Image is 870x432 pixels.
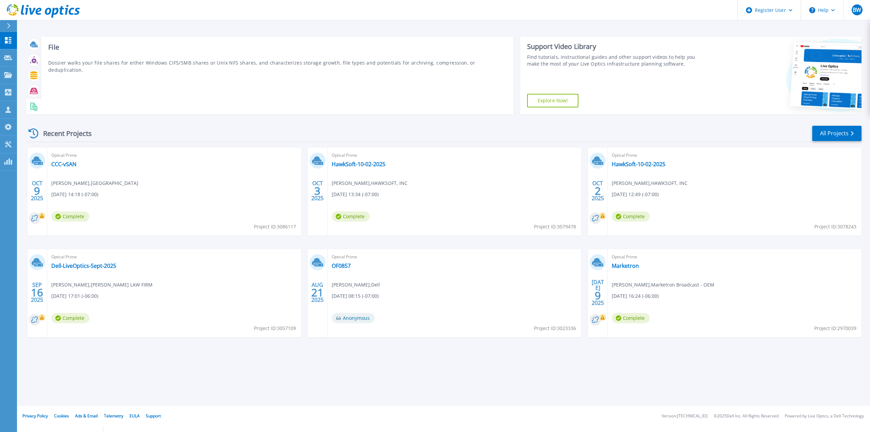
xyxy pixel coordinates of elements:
[332,253,577,261] span: Optical Prime
[814,223,856,230] span: Project ID: 3078243
[31,290,43,295] span: 16
[31,280,43,305] div: SEP 2025
[612,281,714,289] span: [PERSON_NAME] , Marketron Broadcast - OEM
[254,325,296,332] span: Project ID: 3057109
[332,292,379,300] span: [DATE] 08:15 (-07:00)
[311,290,324,295] span: 21
[314,188,320,194] span: 3
[527,94,579,107] a: Explore Now!
[51,313,89,323] span: Complete
[48,44,507,51] h3: File
[332,152,577,159] span: Optical Prime
[612,211,650,222] span: Complete
[595,188,601,194] span: 2
[534,325,576,332] span: Project ID: 3023336
[311,280,324,305] div: AUG 2025
[51,253,297,261] span: Optical Prime
[785,414,864,418] li: Powered by Live Optics, a Dell Technology
[332,191,379,198] span: [DATE] 13:34 (-07:00)
[612,313,650,323] span: Complete
[595,293,601,298] span: 9
[51,292,98,300] span: [DATE] 17:01 (-06:00)
[814,325,856,332] span: Project ID: 2970039
[26,125,101,142] div: Recent Projects
[612,292,659,300] span: [DATE] 16:24 (-06:00)
[612,253,857,261] span: Optical Prime
[527,54,703,67] div: Find tutorials, instructional guides and other support videos to help you make the most of your L...
[591,280,604,305] div: [DATE] 2025
[332,161,385,168] a: HawkSoft-10-02-2025
[332,262,351,269] a: OF0857
[51,179,138,187] span: [PERSON_NAME] , [GEOGRAPHIC_DATA]
[54,413,69,419] a: Cookies
[527,42,703,51] div: Support Video Library
[51,262,116,269] a: Dell-LiveOptics-Sept-2025
[104,413,123,419] a: Telemetry
[662,414,708,418] li: Version: [TECHNICAL_ID]
[51,211,89,222] span: Complete
[332,313,375,323] span: Anonymous
[75,413,98,419] a: Ads & Email
[853,7,861,13] span: BW
[714,414,779,418] li: © 2025 Dell Inc. All Rights Reserved
[534,223,576,230] span: Project ID: 3079478
[332,179,407,187] span: [PERSON_NAME] , HAWKSOFT, INC
[31,178,43,203] div: OCT 2025
[332,211,370,222] span: Complete
[254,223,296,230] span: Project ID: 3086117
[612,179,688,187] span: [PERSON_NAME] , HAWKSOFT, INC
[129,413,140,419] a: EULA
[612,161,665,168] a: HawkSoft-10-02-2025
[332,281,380,289] span: [PERSON_NAME] , Dell
[22,413,48,419] a: Privacy Policy
[51,191,98,198] span: [DATE] 14:18 (-07:00)
[146,413,161,419] a: Support
[591,178,604,203] div: OCT 2025
[51,152,297,159] span: Optical Prime
[48,59,507,73] p: Dossier walks your file shares for either Windows CIFS/SMB shares or Unix NFS shares, and charact...
[51,281,153,289] span: [PERSON_NAME] , [PERSON_NAME] LAW FIRM
[612,191,659,198] span: [DATE] 12:49 (-07:00)
[612,152,857,159] span: Optical Prime
[311,178,324,203] div: OCT 2025
[812,126,862,141] a: All Projects
[612,262,639,269] a: Marketron
[51,161,76,168] a: CCC-vSAN
[34,188,40,194] span: 9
